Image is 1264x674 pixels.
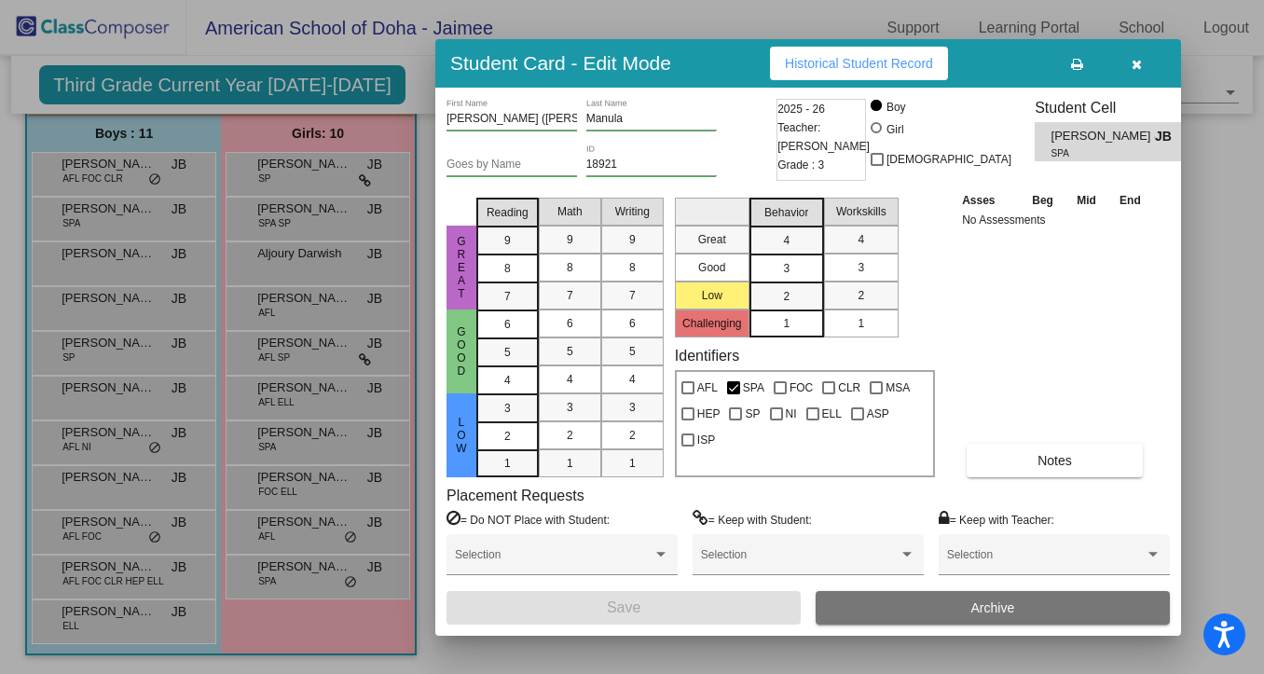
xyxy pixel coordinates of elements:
[567,399,573,416] span: 3
[607,599,640,615] span: Save
[567,343,573,360] span: 5
[1020,190,1065,211] th: Beg
[504,260,511,277] span: 8
[504,372,511,389] span: 4
[786,403,797,425] span: NI
[743,377,764,399] span: SPA
[777,118,870,156] span: Teacher: [PERSON_NAME]
[629,315,636,332] span: 6
[697,429,715,451] span: ISP
[629,343,636,360] span: 5
[567,259,573,276] span: 8
[504,288,511,305] span: 7
[447,487,584,504] label: Placement Requests
[447,510,610,529] label: = Do NOT Place with Student:
[886,148,1011,171] span: [DEMOGRAPHIC_DATA]
[1051,146,1142,160] span: SPA
[629,371,636,388] span: 4
[557,203,583,220] span: Math
[450,51,671,75] h3: Student Card - Edit Mode
[858,315,864,332] span: 1
[770,47,948,80] button: Historical Student Record
[822,403,842,425] span: ELL
[504,232,511,249] span: 9
[858,231,864,248] span: 4
[567,455,573,472] span: 1
[504,316,511,333] span: 6
[629,259,636,276] span: 8
[745,403,760,425] span: SP
[957,211,1153,229] td: No Assessments
[629,399,636,416] span: 3
[1107,190,1152,211] th: End
[504,428,511,445] span: 2
[615,203,650,220] span: Writing
[838,377,860,399] span: CLR
[783,232,790,249] span: 4
[886,121,904,138] div: Girl
[867,403,889,425] span: ASP
[858,287,864,304] span: 2
[777,100,825,118] span: 2025 - 26
[971,600,1015,615] span: Archive
[886,377,910,399] span: MSA
[939,510,1054,529] label: = Keep with Teacher:
[453,235,470,300] span: Great
[783,315,790,332] span: 1
[567,231,573,248] span: 9
[487,204,529,221] span: Reading
[567,427,573,444] span: 2
[453,416,470,455] span: Low
[675,347,739,365] label: Identifiers
[447,591,801,625] button: Save
[693,510,812,529] label: = Keep with Student:
[858,259,864,276] span: 3
[1065,190,1107,211] th: Mid
[783,288,790,305] span: 2
[697,403,721,425] span: HEP
[629,455,636,472] span: 1
[1037,453,1072,468] span: Notes
[504,455,511,472] span: 1
[783,260,790,277] span: 3
[567,315,573,332] span: 6
[504,344,511,361] span: 5
[567,287,573,304] span: 7
[586,158,717,172] input: Enter ID
[697,377,718,399] span: AFL
[790,377,813,399] span: FOC
[1155,127,1181,146] span: JB
[1051,127,1155,146] span: [PERSON_NAME] ([PERSON_NAME]) [PERSON_NAME]
[886,99,906,116] div: Boy
[447,158,577,172] input: goes by name
[836,203,886,220] span: Workskills
[816,591,1170,625] button: Archive
[629,287,636,304] span: 7
[967,444,1143,477] button: Notes
[957,190,1020,211] th: Asses
[629,231,636,248] span: 9
[777,156,824,174] span: Grade : 3
[504,400,511,417] span: 3
[764,204,808,221] span: Behavior
[1035,99,1197,117] h3: Student Cell
[629,427,636,444] span: 2
[453,325,470,378] span: Good
[785,56,933,71] span: Historical Student Record
[567,371,573,388] span: 4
